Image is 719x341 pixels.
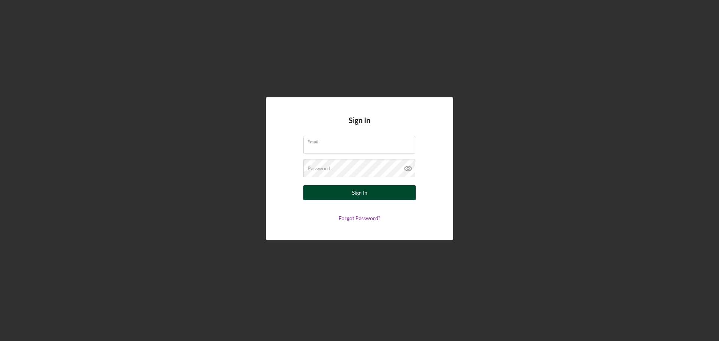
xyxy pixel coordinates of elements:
[339,215,380,221] a: Forgot Password?
[349,116,370,136] h4: Sign In
[352,185,367,200] div: Sign In
[303,185,416,200] button: Sign In
[307,165,330,171] label: Password
[307,136,415,144] label: Email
